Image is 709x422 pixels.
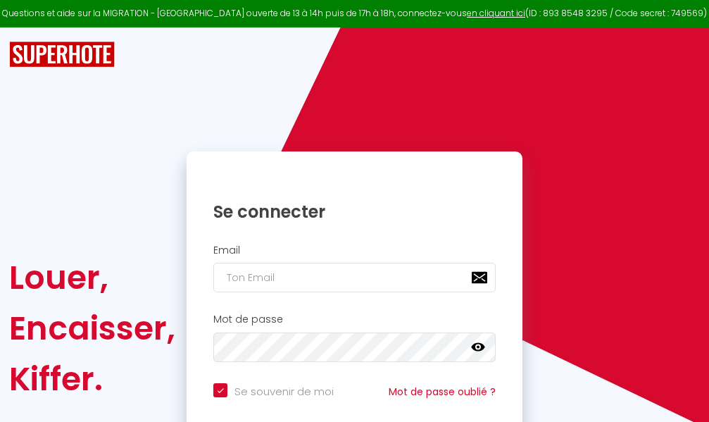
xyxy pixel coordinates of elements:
img: SuperHote logo [9,42,115,68]
a: en cliquant ici [467,7,525,19]
div: Kiffer. [9,354,175,404]
h2: Mot de passe [213,314,496,325]
h2: Email [213,244,496,256]
input: Ton Email [213,263,496,292]
div: Louer, [9,252,175,303]
a: Mot de passe oublié ? [389,385,496,399]
h1: Se connecter [213,201,496,223]
div: Encaisser, [9,303,175,354]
